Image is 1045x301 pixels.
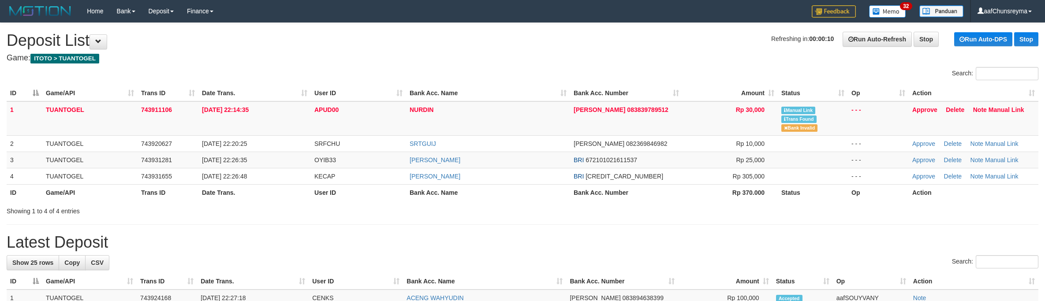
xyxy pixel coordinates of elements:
span: Copy 341001029689532 to clipboard [586,173,663,180]
span: 32 [900,2,912,10]
span: CSV [91,259,104,266]
span: Copy 672101021611537 to clipboard [586,156,637,164]
span: [PERSON_NAME] [574,106,625,113]
th: Trans ID: activate to sort column ascending [137,273,197,290]
td: TUANTOGEL [42,135,138,152]
span: Rp 305,000 [733,173,765,180]
span: Copy 082369846982 to clipboard [626,140,667,147]
span: Rp 30,000 [736,106,765,113]
span: BRI [574,156,584,164]
span: OYIB33 [314,156,336,164]
span: Copy [64,259,80,266]
a: Manual Link [985,140,1019,147]
span: ITOTO > TUANTOGEL [30,54,99,63]
span: Copy 083839789512 to clipboard [627,106,668,113]
span: Show 25 rows [12,259,53,266]
a: Copy [59,255,86,270]
label: Search: [952,255,1038,268]
span: 743931655 [141,173,172,180]
th: Bank Acc. Name: activate to sort column ascending [403,273,566,290]
a: Show 25 rows [7,255,59,270]
th: Amount: activate to sort column ascending [683,85,778,101]
span: SRFCHU [314,140,340,147]
a: SRTGUIJ [410,140,436,147]
span: APUD00 [314,106,339,113]
input: Search: [976,255,1038,268]
input: Search: [976,67,1038,80]
span: [DATE] 22:14:35 [202,106,249,113]
a: [PERSON_NAME] [410,173,460,180]
a: Delete [944,140,962,147]
th: Bank Acc. Name: activate to sort column ascending [406,85,570,101]
span: Rp 10,000 [736,140,765,147]
td: 4 [7,168,42,184]
th: Trans ID [138,184,198,201]
th: Action: activate to sort column ascending [909,85,1038,101]
a: Run Auto-Refresh [843,32,912,47]
a: Note [973,106,987,113]
th: Date Trans.: activate to sort column ascending [198,85,311,101]
th: Bank Acc. Name [406,184,570,201]
td: - - - [848,152,909,168]
th: Op: activate to sort column ascending [848,85,909,101]
a: Approve [912,106,937,113]
a: Delete [946,106,964,113]
td: 2 [7,135,42,152]
img: panduan.png [919,5,963,17]
a: Note [970,173,984,180]
span: Similar transaction found [781,115,817,123]
span: Bank is not match [781,124,817,132]
th: User ID [311,184,406,201]
td: TUANTOGEL [42,152,138,168]
a: Note [970,156,984,164]
span: Manually Linked [781,107,815,114]
h4: Game: [7,54,1038,63]
a: Manual Link [985,173,1019,180]
th: Trans ID: activate to sort column ascending [138,85,198,101]
span: BRI [574,173,584,180]
a: [PERSON_NAME] [410,156,460,164]
td: TUANTOGEL [42,168,138,184]
th: Action: activate to sort column ascending [910,273,1038,290]
th: Game/API: activate to sort column ascending [42,85,138,101]
img: Feedback.jpg [812,5,856,18]
th: User ID: activate to sort column ascending [309,273,403,290]
a: Manual Link [989,106,1024,113]
th: Rp 370.000 [683,184,778,201]
a: Delete [944,173,962,180]
a: Note [970,140,984,147]
h1: Latest Deposit [7,234,1038,251]
td: TUANTOGEL [42,101,138,136]
th: Bank Acc. Number: activate to sort column ascending [566,273,678,290]
a: Approve [912,140,935,147]
span: [PERSON_NAME] [574,140,624,147]
th: Game/API [42,184,138,201]
span: 743931281 [141,156,172,164]
span: Refreshing in: [771,35,834,42]
th: Date Trans.: activate to sort column ascending [197,273,309,290]
span: KECAP [314,173,335,180]
span: [DATE] 22:20:25 [202,140,247,147]
span: 743911106 [141,106,172,113]
a: Approve [912,173,935,180]
th: User ID: activate to sort column ascending [311,85,406,101]
th: ID [7,184,42,201]
a: NURDIN [410,106,433,113]
th: Action [909,184,1038,201]
img: MOTION_logo.png [7,4,74,18]
label: Search: [952,67,1038,80]
th: Op [848,184,909,201]
a: Manual Link [985,156,1019,164]
th: Game/API: activate to sort column ascending [42,273,137,290]
td: 1 [7,101,42,136]
span: [DATE] 22:26:48 [202,173,247,180]
span: Rp 25,000 [736,156,765,164]
span: 743920627 [141,140,172,147]
a: Run Auto-DPS [954,32,1012,46]
a: Delete [944,156,962,164]
td: 3 [7,152,42,168]
td: - - - [848,101,909,136]
a: Stop [914,32,939,47]
td: - - - [848,168,909,184]
th: ID: activate to sort column descending [7,273,42,290]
